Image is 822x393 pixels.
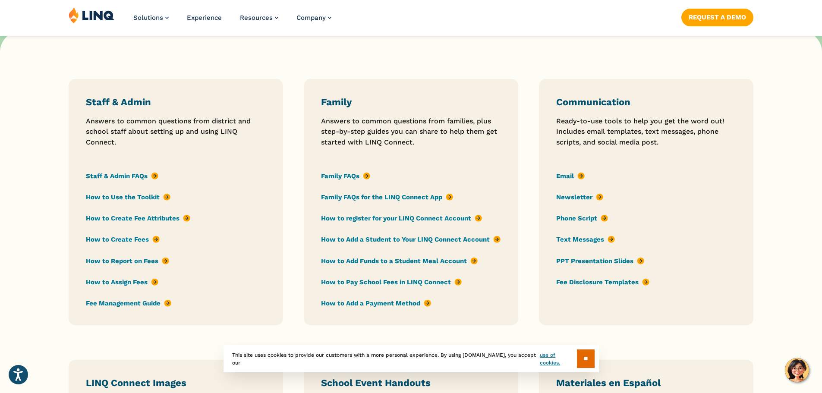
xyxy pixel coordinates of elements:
[321,277,462,287] a: How to Pay School Fees in LINQ Connect
[86,214,190,223] a: How to Create Fee Attributes
[681,7,753,26] nav: Button Navigation
[86,256,169,266] a: How to Report on Fees
[69,7,114,23] img: LINQ | K‑12 Software
[321,96,501,108] h3: Family
[556,171,585,181] a: Email
[133,14,169,22] a: Solutions
[86,116,266,148] p: Answers to common questions from district and school staff about setting up and using LINQ Connect.
[86,192,170,202] a: How to Use the Toolkit
[556,96,736,108] h3: Communication
[556,256,644,266] a: PPT Presentation Slides
[133,14,163,22] span: Solutions
[296,14,331,22] a: Company
[133,7,331,35] nav: Primary Navigation
[556,192,603,202] a: Newsletter
[86,299,171,308] a: Fee Management Guide
[86,171,158,181] a: Staff & Admin FAQs
[224,345,599,372] div: This site uses cookies to provide our customers with a more personal experience. By using [DOMAIN...
[86,277,158,287] a: How to Assign Fees
[556,235,615,245] a: Text Messages
[321,171,370,181] a: Family FAQs
[240,14,273,22] span: Resources
[321,192,453,202] a: Family FAQs for the LINQ Connect App
[86,96,266,108] h3: Staff & Admin
[785,358,809,382] button: Hello, have a question? Let’s chat.
[556,277,649,287] a: Fee Disclosure Templates
[86,235,160,245] a: How to Create Fees
[321,256,478,266] a: How to Add Funds to a Student Meal Account
[240,14,278,22] a: Resources
[321,214,482,223] a: How to register for your LINQ Connect Account
[296,14,326,22] span: Company
[681,9,753,26] a: Request a Demo
[321,116,501,148] p: Answers to common questions from families, plus step-by-step guides you can share to help them ge...
[321,235,501,245] a: How to Add a Student to Your LINQ Connect Account
[321,299,431,308] a: How to Add a Payment Method
[540,351,576,367] a: use of cookies.
[556,214,608,223] a: Phone Script
[556,116,736,148] p: Ready-to-use tools to help you get the word out! Includes email templates, text messages, phone s...
[187,14,222,22] a: Experience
